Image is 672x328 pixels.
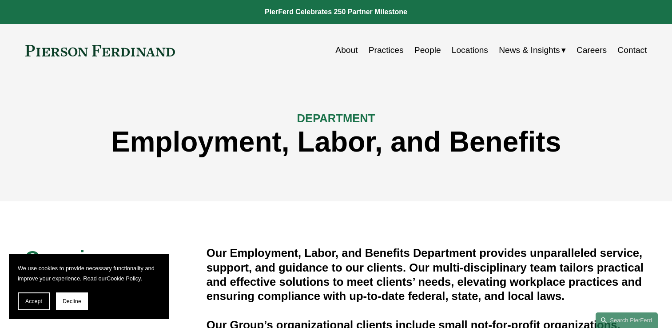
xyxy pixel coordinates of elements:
a: Search this site [596,312,658,328]
a: Locations [452,42,488,59]
a: Practices [369,42,404,59]
span: News & Insights [499,43,560,58]
h1: Employment, Labor, and Benefits [25,126,647,158]
span: DEPARTMENT [297,112,375,124]
section: Cookie banner [9,254,169,319]
p: We use cookies to provide necessary functionality and improve your experience. Read our . [18,263,160,284]
span: Accept [25,298,42,304]
button: Decline [56,292,88,310]
a: People [414,42,441,59]
h4: Our Employment, Labor, and Benefits Department provides unparalleled service, support, and guidan... [207,246,647,304]
a: About [335,42,358,59]
span: Decline [63,298,81,304]
span: Overview [25,247,111,268]
button: Accept [18,292,50,310]
a: folder dropdown [499,42,566,59]
a: Contact [617,42,647,59]
a: Cookie Policy [107,275,141,282]
a: Careers [577,42,607,59]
